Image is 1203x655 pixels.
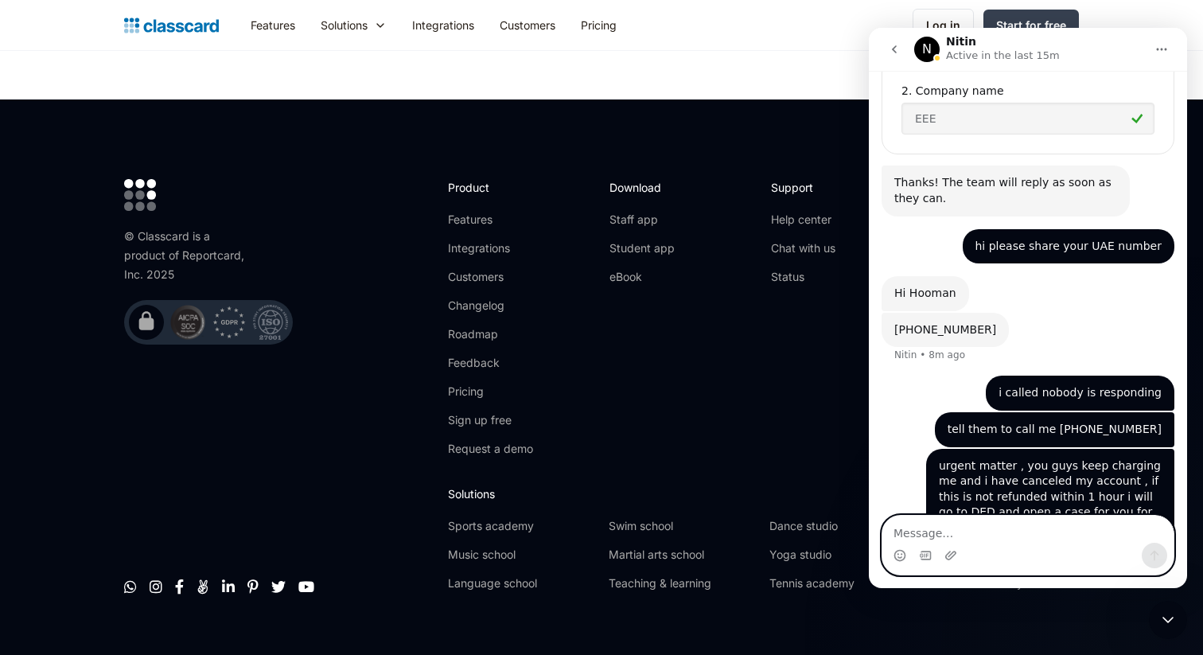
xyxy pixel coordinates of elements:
a: Tennis academy [769,575,917,591]
a: Start for free [983,10,1079,41]
div: tell them to call me [PHONE_NUMBER] [66,384,306,419]
a: Integrations [448,240,533,256]
a: Martial arts school [609,547,757,563]
a:  [222,579,235,595]
div: [PHONE_NUMBER] [25,294,127,310]
div: hi please share your UAE number [94,201,306,236]
a: eBook [609,269,675,285]
a:  [197,579,209,595]
div: tell them to call me [PHONE_NUMBER] [79,394,293,410]
button: Emoji picker [25,521,37,534]
a: Log in [913,9,974,41]
iframe: Intercom live chat [869,28,1187,588]
a:  [298,579,314,595]
textarea: Message… [14,488,305,515]
a: Chat with us [771,240,835,256]
div: i called nobody is responding [117,348,306,383]
a: Customers [448,269,533,285]
a:  [271,579,286,595]
a: Dance studio [769,518,917,534]
div: Thanks! The team will reply as soon as they can. [13,138,261,188]
a: Roadmap [448,326,533,342]
button: Send a message… [273,515,298,540]
div: urgent matter , you guys keep charging me and i have canceled my account , if this is not refunde... [57,421,306,518]
div: Log in [926,17,960,33]
a:  [247,579,259,595]
div: Hi Hooman [13,248,100,283]
a: Help center [771,212,835,228]
div: hi please share your UAE number [107,211,294,227]
input: Company name [33,75,286,107]
a: Sports academy [448,518,596,534]
a: Student app [609,240,675,256]
a: Features [448,212,533,228]
a:  [150,579,162,595]
a: Customers [487,7,568,43]
a: Features [238,7,308,43]
div: HOOMAN says… [13,201,306,249]
a:  [124,579,137,595]
button: Upload attachment [76,521,88,534]
div: Fin says… [13,138,306,201]
a: Pricing [448,384,533,400]
a: Staff app [609,212,675,228]
h2: Solutions [448,485,1079,502]
div: Hi Hooman [25,258,88,274]
h2: Product [448,179,533,196]
div: HOOMAN says… [13,421,306,537]
div: Nitin says… [13,248,306,285]
a: Pricing [568,7,629,43]
a: Feedback [448,355,533,371]
a: Language school [448,575,596,591]
h2: Support [771,179,835,196]
div: i called nobody is responding [130,357,293,373]
a: home [124,14,219,37]
a: Integrations [399,7,487,43]
div: urgent matter , you guys keep charging me and i have canceled my account , if this is not refunde... [70,431,293,509]
a: Yoga studio [769,547,917,563]
a: Changelog [448,298,533,314]
iframe: Intercom live chat [1149,601,1187,639]
h2: Download [609,179,675,196]
div: Solutions [308,7,399,43]
div: HOOMAN says… [13,348,306,384]
div: Nitin says… [13,285,306,349]
a: Status [771,269,835,285]
div: Nitin • 8m ago [25,322,96,332]
a: Teaching & learning [609,575,757,591]
button: Gif picker [50,521,63,534]
div: Thanks! The team will reply as soon as they can. [25,147,248,178]
div: [PHONE_NUMBER]Nitin • 8m ago [13,285,140,320]
div: Solutions [321,17,368,33]
a: Sign up free [448,412,533,428]
a: Swim school [609,518,757,534]
a:  [175,579,184,595]
div: HOOMAN says… [13,384,306,421]
div: © Classcard is a product of Reportcard, Inc. 2025 [124,227,251,284]
a: Request a demo [448,441,533,457]
div: 2. Company name [33,55,286,71]
a: Music school [448,547,596,563]
div: Start for free [996,17,1066,33]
